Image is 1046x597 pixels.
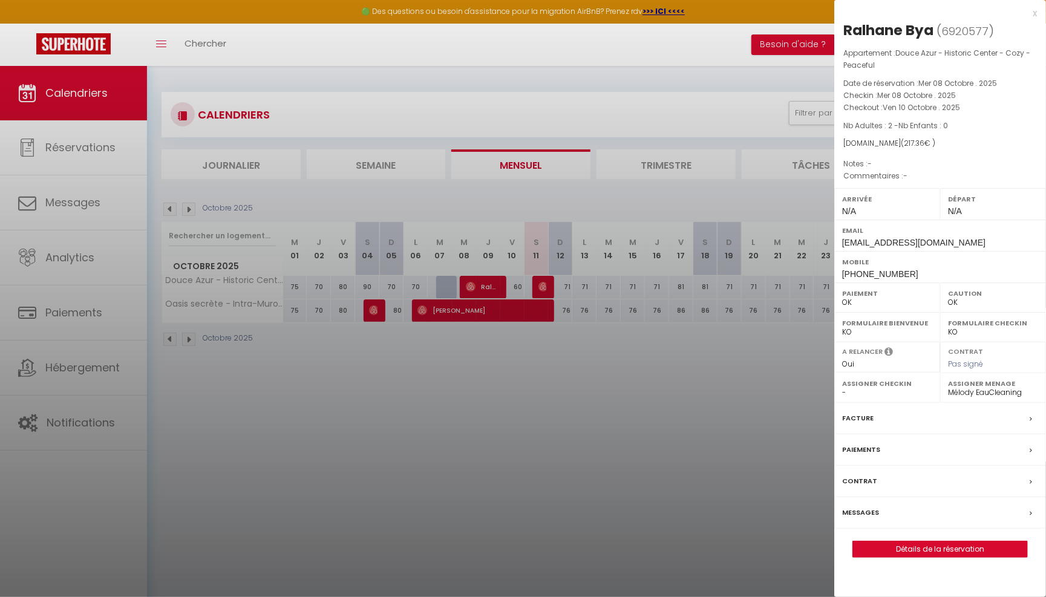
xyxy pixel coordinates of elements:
[948,359,983,369] span: Pas signé
[948,377,1038,390] label: Assigner Menage
[843,21,933,40] div: Ralhane Bya
[842,317,932,329] label: Formulaire Bienvenue
[842,347,883,357] label: A relancer
[842,256,1038,268] label: Mobile
[842,443,880,456] label: Paiements
[834,6,1037,21] div: x
[868,158,872,169] span: -
[843,138,1037,149] div: [DOMAIN_NAME]
[936,22,994,39] span: ( )
[843,158,1037,170] p: Notes :
[918,78,997,88] span: Mer 08 Octobre . 2025
[843,90,1037,102] p: Checkin :
[898,120,948,131] span: Nb Enfants : 0
[842,377,932,390] label: Assigner Checkin
[853,541,1027,557] a: Détails de la réservation
[843,47,1037,71] p: Appartement :
[904,138,924,148] span: 217.36
[883,102,960,113] span: Ven 10 Octobre . 2025
[843,102,1037,114] p: Checkout :
[948,193,1038,205] label: Départ
[901,138,935,148] span: ( € )
[877,90,956,100] span: Mer 08 Octobre . 2025
[948,206,962,216] span: N/A
[948,317,1038,329] label: Formulaire Checkin
[843,48,1030,70] span: Douce Azur - Historic Center - Cozy - Peaceful
[842,193,932,205] label: Arrivée
[884,347,893,360] i: Sélectionner OUI si vous souhaiter envoyer les séquences de messages post-checkout
[948,347,983,354] label: Contrat
[842,206,856,216] span: N/A
[842,224,1038,237] label: Email
[842,475,877,488] label: Contrat
[941,24,989,39] span: 6920577
[843,170,1037,182] p: Commentaires :
[843,77,1037,90] p: Date de réservation :
[842,287,932,299] label: Paiement
[903,171,907,181] span: -
[842,269,918,279] span: [PHONE_NUMBER]
[843,120,948,131] span: Nb Adultes : 2 -
[852,541,1028,558] button: Détails de la réservation
[948,287,1038,299] label: Caution
[842,238,986,247] span: [EMAIL_ADDRESS][DOMAIN_NAME]
[842,412,874,425] label: Facture
[842,506,879,519] label: Messages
